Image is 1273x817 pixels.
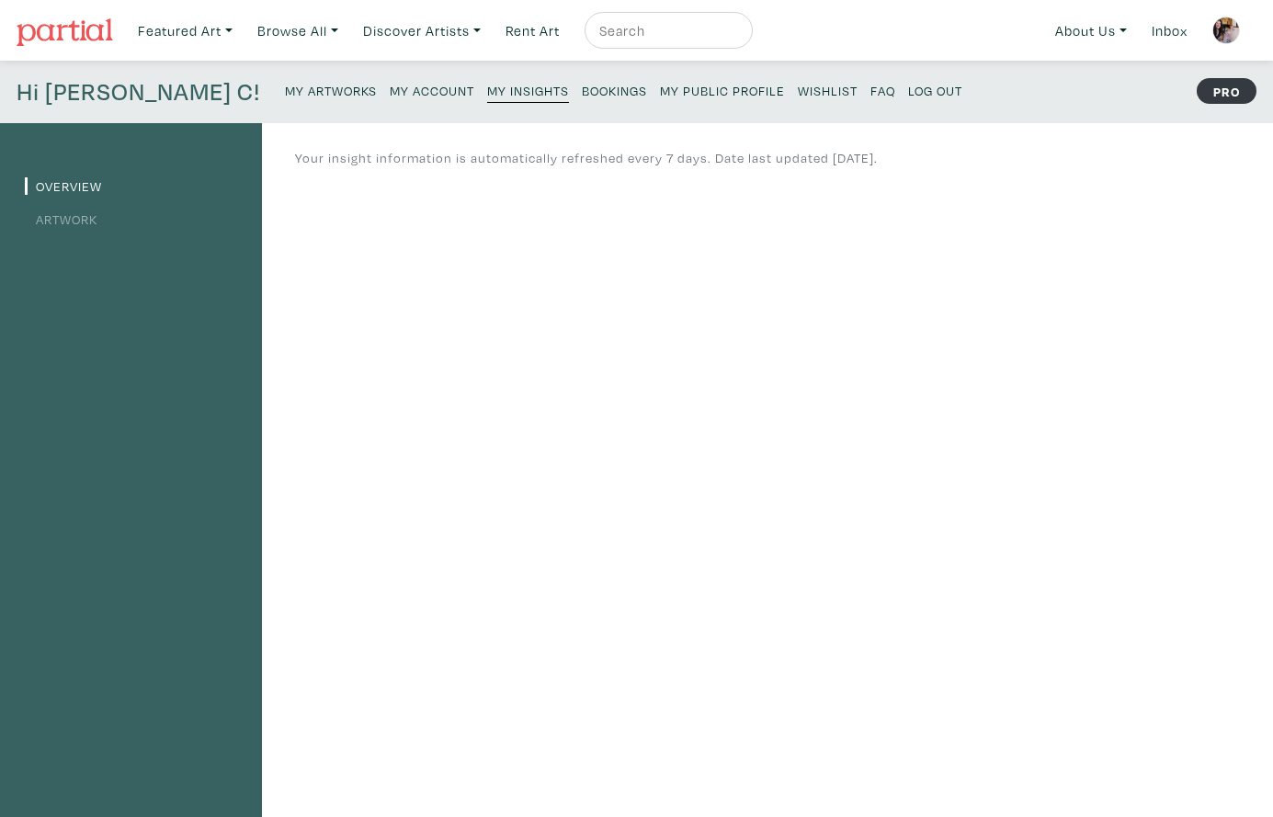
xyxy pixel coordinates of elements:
[390,77,474,102] a: My Account
[1143,12,1196,50] a: Inbox
[249,12,347,50] a: Browse All
[908,77,962,102] a: Log Out
[798,77,858,102] a: Wishlist
[285,82,377,99] small: My Artworks
[1212,17,1240,44] img: phpThumb.php
[660,77,785,102] a: My Public Profile
[25,210,97,228] a: Artwork
[597,19,735,42] input: Search
[285,77,377,102] a: My Artworks
[660,82,785,99] small: My Public Profile
[497,12,568,50] a: Rent Art
[908,82,962,99] small: Log Out
[582,77,647,102] a: Bookings
[130,12,241,50] a: Featured Art
[17,77,260,107] h4: Hi [PERSON_NAME] C!
[798,82,858,99] small: Wishlist
[582,82,647,99] small: Bookings
[390,82,474,99] small: My Account
[1197,78,1256,104] strong: PRO
[870,77,895,102] a: FAQ
[487,82,569,99] small: My Insights
[1047,12,1135,50] a: About Us
[487,77,569,103] a: My Insights
[25,177,102,195] a: Overview
[295,148,878,168] p: Your insight information is automatically refreshed every 7 days. Date last updated [DATE].
[355,12,489,50] a: Discover Artists
[870,82,895,99] small: FAQ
